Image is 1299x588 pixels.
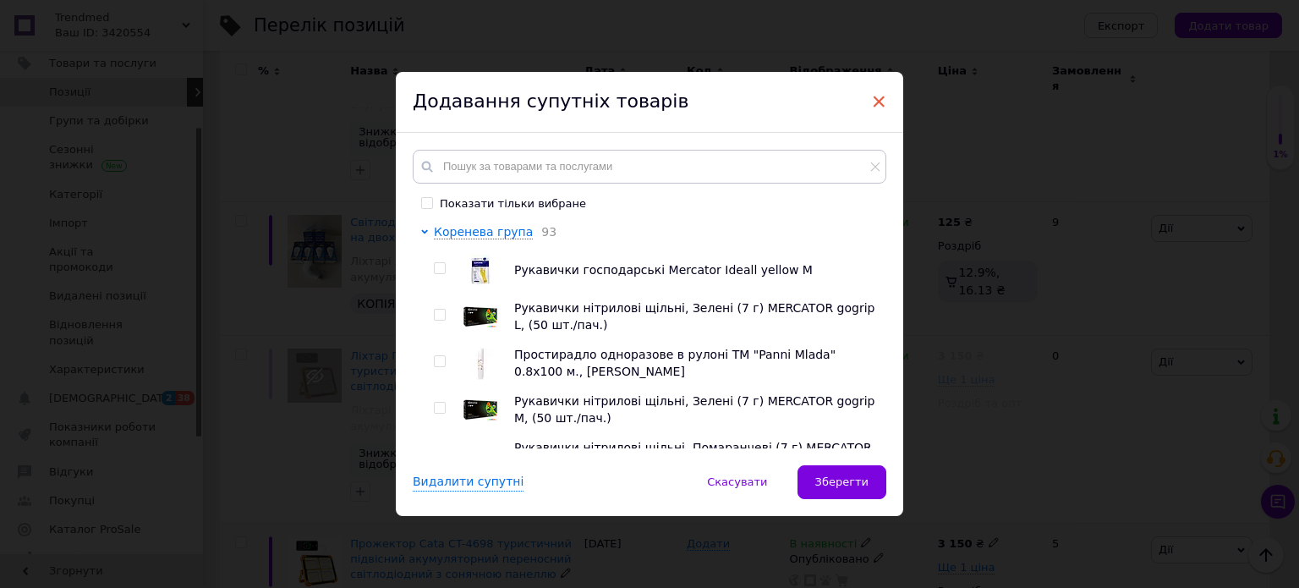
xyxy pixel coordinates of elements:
input: Пошук за товарами та послугами [413,150,886,184]
button: Скасувати [689,465,785,499]
span: Зберегти [815,475,869,488]
button: Зберегти [797,465,886,499]
img: Рукавички нітрилові щільні, Зелені (7 г) MERCATOR gogrip L, (50 шт./пач.) [463,306,497,327]
span: 93 [533,225,556,239]
img: Рукавички господарські Mercator Ideall yellow M [470,255,491,287]
span: Рукавички нітрилові щільні, Зелені (7 г) MERCATOR gogrip М, (50 шт./пач.) [514,394,874,425]
span: Додавання супутніх товарів [413,91,688,112]
span: Рукавички господарські Mercator Ideall yellow M [514,263,813,277]
img: Рукавички нітрилові щільні, Зелені (7 г) MERCATOR gogrip М, (50 шт./пач.) [463,399,497,420]
span: Скасувати [707,475,767,488]
img: Простирадло одноразове в рулоні ТМ "Panni Mlada" 0.8х100 м., Білий [466,347,495,380]
span: Рукавички нітрилові щільні, Помаранчеві (7 г) MERCATOR gogrip L, (50 шт./пач.) [514,441,872,471]
span: Простирадло одноразове в рулоні ТМ "Panni Mlada" 0.8х100 м., [PERSON_NAME] [514,348,836,378]
span: Рукавички нітрилові щільні, Зелені (7 г) MERCATOR gogrip L, (50 шт./пач.) [514,301,874,332]
div: Показати тільки вибране [440,196,586,212]
span: × [871,87,886,116]
div: Видалити супутні [413,474,523,492]
span: Коренева група [434,225,533,239]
